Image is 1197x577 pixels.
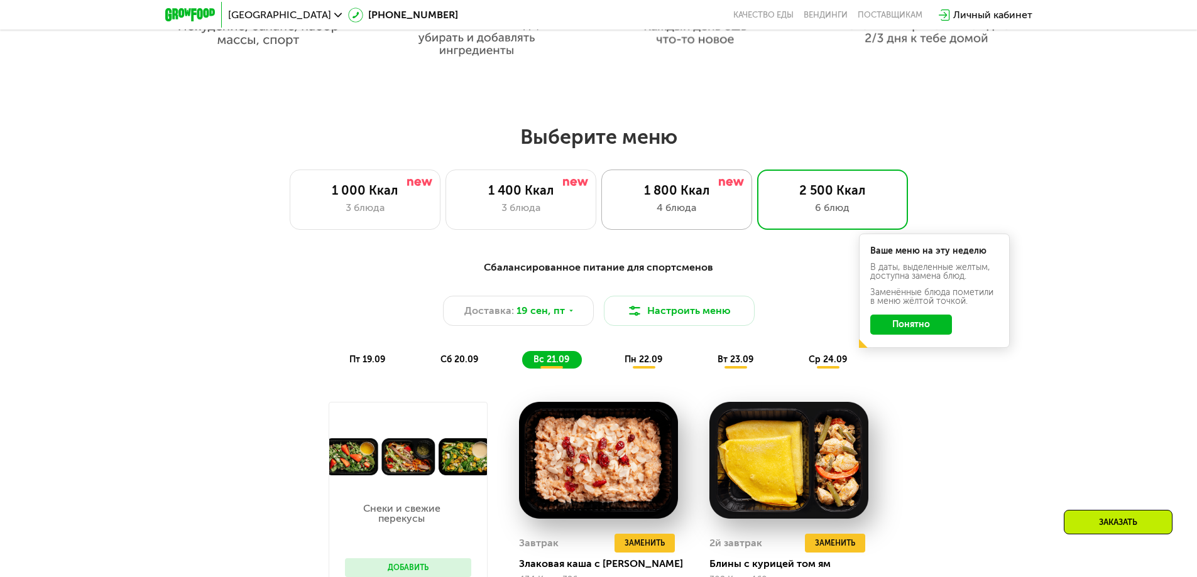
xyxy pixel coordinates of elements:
[870,288,998,306] div: Заменённые блюда пометили в меню жёлтой точкой.
[348,8,458,23] a: [PHONE_NUMBER]
[40,124,1157,149] h2: Выберите меню
[805,534,865,553] button: Заменить
[228,10,331,20] span: [GEOGRAPHIC_DATA]
[349,354,385,365] span: пт 19.09
[459,183,583,198] div: 1 400 Ккал
[517,303,565,318] span: 19 сен, пт
[519,534,559,553] div: Завтрак
[303,200,427,215] div: 3 блюда
[464,303,514,318] span: Доставка:
[770,200,895,215] div: 6 блюд
[953,8,1032,23] div: Личный кабинет
[604,296,755,326] button: Настроить меню
[870,247,998,256] div: Ваше меню на эту неделю
[615,200,739,215] div: 4 блюда
[533,354,569,365] span: вс 21.09
[804,10,848,20] a: Вендинги
[858,10,922,20] div: поставщикам
[1064,510,1172,534] div: Заказать
[459,200,583,215] div: 3 блюда
[815,537,855,549] span: Заменить
[870,315,952,335] button: Понятно
[345,558,471,577] button: Добавить
[733,10,794,20] a: Качество еды
[345,504,459,524] p: Снеки и свежие перекусы
[440,354,478,365] span: сб 20.09
[615,183,739,198] div: 1 800 Ккал
[709,534,762,553] div: 2й завтрак
[227,260,971,276] div: Сбалансированное питание для спортсменов
[303,183,427,198] div: 1 000 Ккал
[625,354,662,365] span: пн 22.09
[519,558,688,570] div: Злаковая каша с [PERSON_NAME]
[870,263,998,281] div: В даты, выделенные желтым, доступна замена блюд.
[718,354,753,365] span: вт 23.09
[770,183,895,198] div: 2 500 Ккал
[709,558,878,570] div: Блины с курицей том ям
[615,534,675,553] button: Заменить
[625,537,665,549] span: Заменить
[809,354,847,365] span: ср 24.09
